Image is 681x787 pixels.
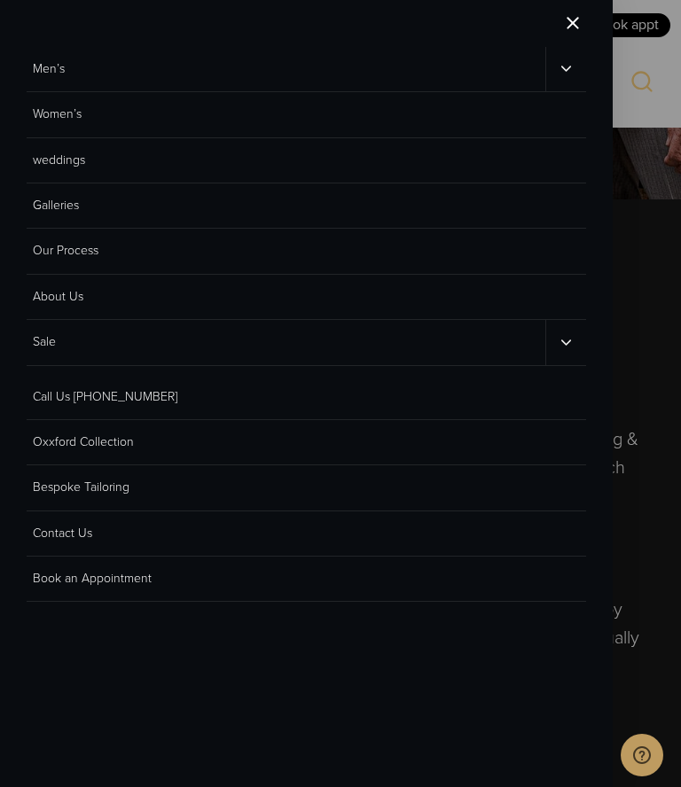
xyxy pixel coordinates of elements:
[27,511,586,557] a: Contact Us
[27,375,586,603] nav: Secondary Mobile Navigation
[27,375,586,420] a: Call Us [PHONE_NUMBER]
[27,420,586,465] a: Oxxford Collection
[27,557,586,602] a: Book an Appointment
[27,47,545,91] a: Men’s
[27,275,586,320] a: About Us
[27,320,545,364] a: Sale
[621,734,663,778] iframe: Opens a widget where you can chat to one of our agents
[545,47,587,91] button: Men’s sub menu toggle
[27,465,586,510] a: Bespoke Tailoring
[27,92,586,137] a: Women’s
[27,138,586,183] a: weddings
[27,229,586,274] a: Our Process
[27,47,586,366] nav: Primary Mobile Navigation
[545,320,587,364] button: Sale sub menu toggle
[27,183,586,229] a: Galleries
